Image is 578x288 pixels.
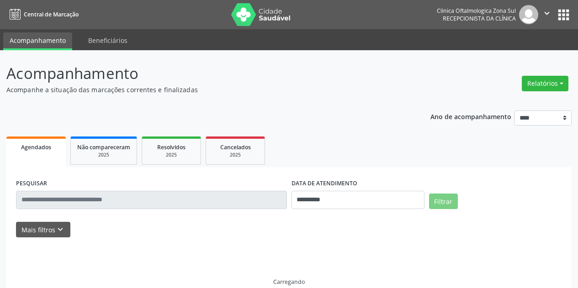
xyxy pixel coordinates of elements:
[3,32,72,50] a: Acompanhamento
[542,8,552,18] i: 
[16,177,47,191] label: PESQUISAR
[556,7,572,23] button: apps
[212,152,258,158] div: 2025
[77,152,130,158] div: 2025
[24,10,79,18] span: Central de Marcação
[443,15,516,22] span: Recepcionista da clínica
[6,85,402,94] p: Acompanhe a situação das marcações correntes e finalizadas
[21,143,51,151] span: Agendados
[157,143,186,151] span: Resolvidos
[6,62,402,85] p: Acompanhamento
[437,7,516,15] div: Clinica Oftalmologica Zona Sul
[273,278,305,286] div: Carregando
[519,5,538,24] img: img
[522,76,568,91] button: Relatórios
[429,194,458,209] button: Filtrar
[16,222,70,238] button: Mais filtroskeyboard_arrow_down
[6,7,79,22] a: Central de Marcação
[77,143,130,151] span: Não compareceram
[220,143,251,151] span: Cancelados
[430,110,511,122] p: Ano de acompanhamento
[292,177,357,191] label: DATA DE ATENDIMENTO
[82,32,134,48] a: Beneficiários
[55,225,65,235] i: keyboard_arrow_down
[148,152,194,158] div: 2025
[538,5,556,24] button: 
